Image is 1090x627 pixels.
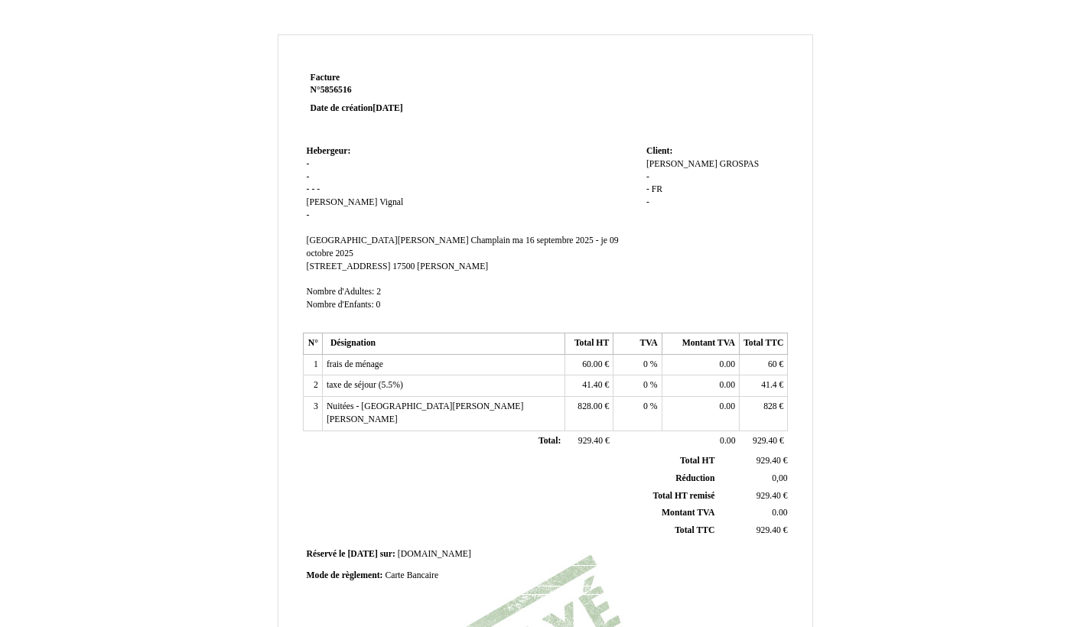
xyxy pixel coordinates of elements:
[720,401,735,411] span: 0.00
[392,262,415,271] span: 17500
[398,549,471,559] span: [DOMAIN_NAME]
[717,453,790,469] td: €
[578,436,603,446] span: 929.40
[307,172,310,182] span: -
[327,380,403,390] span: taxe de séjour (5.5%)
[307,570,383,580] span: Mode de règlement:
[643,380,648,390] span: 0
[307,146,351,156] span: Hebergeur:
[565,354,613,375] td: €
[307,159,310,169] span: -
[613,375,662,397] td: %
[756,525,781,535] span: 929.40
[307,236,510,245] span: [GEOGRAPHIC_DATA][PERSON_NAME] Champlain
[652,491,714,501] span: Total HT remisé
[307,210,310,220] span: -
[740,354,788,375] td: €
[311,84,493,96] strong: N°
[662,508,714,518] span: Montant TVA
[538,436,561,446] span: Total:
[565,333,613,355] th: Total HT
[307,236,619,258] span: ma 16 septembre 2025 - je 09 octobre 2025
[740,375,788,397] td: €
[740,397,788,430] td: €
[761,380,776,390] span: 41.4
[320,85,352,95] span: 5856516
[646,172,649,182] span: -
[380,549,395,559] span: sur:
[613,397,662,430] td: %
[307,262,391,271] span: [STREET_ADDRESS]
[565,397,613,430] td: €
[756,456,781,466] span: 929.40
[578,401,602,411] span: 828.00
[646,184,649,194] span: -
[646,197,649,207] span: -
[582,359,602,369] span: 60.00
[347,549,377,559] span: [DATE]
[373,103,402,113] span: [DATE]
[311,103,403,113] strong: Date de création
[327,401,523,424] span: Nuitées - [GEOGRAPHIC_DATA][PERSON_NAME] [PERSON_NAME]
[379,197,403,207] span: Vignal
[675,473,714,483] span: Réduction
[646,146,672,156] span: Client:
[307,197,378,207] span: [PERSON_NAME]
[740,430,788,452] td: €
[652,184,662,194] span: FR
[717,487,790,505] td: €
[322,333,565,355] th: Désignation
[327,359,383,369] span: frais de ménage
[303,354,322,375] td: 1
[613,333,662,355] th: TVA
[582,380,602,390] span: 41.40
[376,300,381,310] span: 0
[675,525,714,535] span: Total TTC
[717,522,790,540] td: €
[740,333,788,355] th: Total TTC
[311,184,314,194] span: -
[385,570,438,580] span: Carte Bancaire
[643,359,648,369] span: 0
[662,333,739,355] th: Montant TVA
[565,430,613,452] td: €
[303,397,322,430] td: 3
[680,456,714,466] span: Total HT
[307,287,375,297] span: Nombre d'Adultes:
[307,184,310,194] span: -
[303,375,322,397] td: 2
[303,333,322,355] th: N°
[417,262,488,271] span: [PERSON_NAME]
[307,549,346,559] span: Réservé le
[763,401,777,411] span: 828
[772,508,787,518] span: 0.00
[317,184,320,194] span: -
[720,159,760,169] span: GROSPAS
[311,73,340,83] span: Facture
[772,473,787,483] span: 0,00
[753,436,777,446] span: 929.40
[565,375,613,397] td: €
[768,359,777,369] span: 60
[643,401,648,411] span: 0
[720,436,735,446] span: 0.00
[307,300,374,310] span: Nombre d'Enfants:
[756,491,781,501] span: 929.40
[720,380,735,390] span: 0.00
[376,287,381,297] span: 2
[720,359,735,369] span: 0.00
[613,354,662,375] td: %
[646,159,717,169] span: [PERSON_NAME]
